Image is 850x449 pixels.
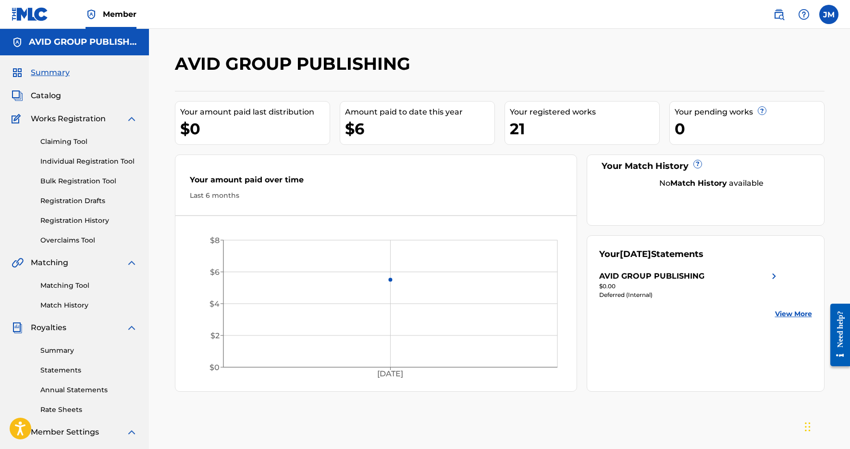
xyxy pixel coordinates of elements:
tspan: [DATE] [377,370,403,379]
img: expand [126,426,137,438]
a: Annual Statements [40,385,137,395]
a: Public Search [769,5,788,24]
iframe: Resource Center [823,295,850,375]
img: MLC Logo [12,7,49,21]
div: Your registered works [510,106,659,118]
div: 0 [675,118,824,140]
img: Works Registration [12,113,24,125]
tspan: $6 [209,268,219,277]
a: Bulk Registration Tool [40,176,137,186]
tspan: $0 [209,363,219,372]
span: Royalties [31,322,66,334]
div: 21 [510,118,659,140]
div: No available [611,178,812,189]
a: View More [775,309,812,319]
a: Summary [40,346,137,356]
a: Individual Registration Tool [40,156,137,167]
div: Deferred (Internal) [599,291,780,299]
span: Works Registration [31,113,106,125]
h2: AVID GROUP PUBLISHING [175,53,415,75]
h5: AVID GROUP PUBLISHING [29,37,137,48]
div: $0.00 [599,282,780,291]
a: SummarySummary [12,67,70,78]
img: Matching [12,257,24,269]
a: CatalogCatalog [12,90,61,102]
img: help [798,9,810,20]
div: Your amount paid over time [190,174,563,191]
img: Accounts [12,37,23,48]
div: User Menu [819,5,838,24]
span: Member Settings [31,426,99,438]
span: ? [694,160,702,168]
strong: Match History [670,179,727,188]
span: Member [103,9,136,20]
img: expand [126,113,137,125]
img: Royalties [12,322,23,334]
a: Overclaims Tool [40,235,137,245]
img: expand [126,257,137,269]
div: Amount paid to date this year [345,106,494,118]
a: Registration Drafts [40,196,137,206]
tspan: $2 [210,331,219,340]
span: ? [758,107,766,115]
a: AVID GROUP PUBLISHINGright chevron icon$0.00Deferred (Internal) [599,270,780,299]
iframe: Chat Widget [802,403,850,449]
img: Catalog [12,90,23,102]
div: Your pending works [675,106,824,118]
div: $6 [345,118,494,140]
span: Summary [31,67,70,78]
a: Matching Tool [40,281,137,291]
div: $0 [180,118,330,140]
div: Your Statements [599,248,703,261]
tspan: $4 [209,299,219,308]
img: search [773,9,785,20]
img: right chevron icon [768,270,780,282]
div: AVID GROUP PUBLISHING [599,270,704,282]
tspan: $8 [209,236,219,245]
img: Top Rightsholder [86,9,97,20]
div: Drag [805,412,811,441]
a: Registration History [40,216,137,226]
img: Summary [12,67,23,78]
a: Statements [40,365,137,375]
div: Last 6 months [190,191,563,201]
div: Your Match History [599,160,812,173]
a: Match History [40,300,137,310]
a: Rate Sheets [40,405,137,415]
div: Your amount paid last distribution [180,106,330,118]
span: [DATE] [620,249,651,259]
img: expand [126,322,137,334]
span: Matching [31,257,68,269]
span: Catalog [31,90,61,102]
a: Claiming Tool [40,137,137,147]
div: Help [794,5,813,24]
